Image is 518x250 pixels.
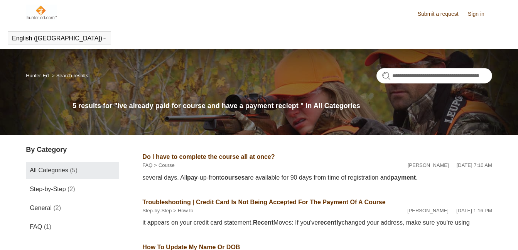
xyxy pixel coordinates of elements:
span: FAQ [30,223,42,230]
div: several days. All -up-front are available for 90 days from time of registration and . [142,173,492,182]
em: courses [221,174,245,181]
em: pay [187,174,198,181]
li: [PERSON_NAME] [408,162,449,169]
li: Hunter-Ed [26,73,50,78]
em: payment [390,174,416,181]
span: (2) [67,186,75,192]
span: All Categories [30,167,68,173]
em: Recent [253,219,273,226]
a: General (2) [26,200,119,217]
span: (1) [44,223,52,230]
time: 08/08/2022, 07:10 [457,162,492,168]
a: Step-by-Step [142,208,172,213]
a: Sign in [468,10,492,18]
time: 05/15/2024, 13:16 [456,208,492,213]
a: Course [159,162,175,168]
input: Search [376,68,492,83]
span: Step-by-Step [30,186,66,192]
li: FAQ [142,162,152,169]
a: Step-by-Step (2) [26,181,119,198]
a: All Categories (5) [26,162,119,179]
a: How to [178,208,193,213]
button: English ([GEOGRAPHIC_DATA]) [12,35,107,42]
div: it appears on your credit card statement. Moves: If you've changed your address, make sure you're... [142,218,492,227]
a: Troubleshooting | Credit Card Is Not Being Accepted For The Payment Of A Course [142,199,385,205]
li: Search results [50,73,88,78]
li: [PERSON_NAME] [407,207,449,215]
a: FAQ [142,162,152,168]
a: FAQ (1) [26,218,119,235]
li: How to [172,207,193,215]
span: (5) [70,167,78,173]
a: Submit a request [418,10,466,18]
span: General [30,205,52,211]
h3: By Category [26,145,119,155]
img: Hunter-Ed Help Center home page [26,5,57,20]
a: Hunter-Ed [26,73,49,78]
li: Course [152,162,175,169]
li: Step-by-Step [142,207,172,215]
a: Do I have to complete the course all at once? [142,153,275,160]
span: (2) [54,205,61,211]
h1: 5 results for "ive already paid for course and have a payment reciept " in All Categories [73,101,492,111]
em: recently [318,219,341,226]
